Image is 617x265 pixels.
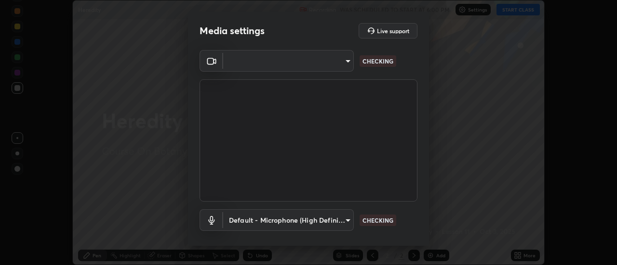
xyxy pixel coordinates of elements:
div: ​ [223,50,354,72]
h2: Media settings [200,25,265,37]
p: CHECKING [362,57,393,65]
div: ​ [223,209,354,231]
p: CHECKING [362,216,393,225]
h5: Live support [377,28,409,34]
